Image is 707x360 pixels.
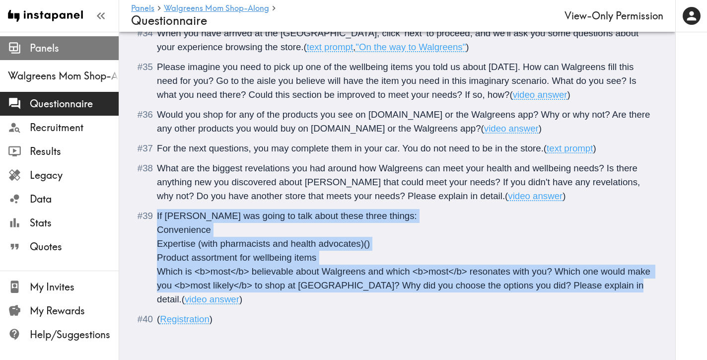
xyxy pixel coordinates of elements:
span: For the next questions, you may complete them in your car. You do not need to be in the store. [157,143,544,153]
span: ( [304,42,307,52]
span: Questionnaire [30,97,119,111]
span: Which is <b>most</b> believable about Walgreens and which <b>most</b> resonates with you? Which o... [157,266,653,304]
span: Recruitment [30,121,119,135]
span: Walgreens Mom Shop-Along [8,69,119,83]
span: video answer [513,89,567,100]
div: View-Only Permission [565,9,663,23]
span: ) [239,294,242,304]
span: ) [593,143,596,153]
span: text prompt [307,42,353,52]
span: ( [505,191,508,201]
span: Convenience [157,224,211,235]
span: Panels [30,41,119,55]
span: ) [466,42,469,52]
span: video answer [484,123,539,134]
span: ( [544,143,547,153]
span: ) [563,191,566,201]
span: video answer [185,294,239,304]
span: What are the biggest revelations you had around how Walgreens can meet your health and wellbeing ... [157,163,642,201]
span: Quotes [30,240,119,254]
span: Legacy [30,168,119,182]
span: ( [157,314,160,324]
span: ) [210,314,212,324]
a: Panels [131,4,154,13]
span: Please imagine you need to pick up one of the wellbeing items you told us about [DATE]. How can W... [157,62,639,100]
span: ) [567,89,570,100]
span: text prompt [547,143,593,153]
span: ( [509,89,512,100]
span: Help/Suggestions [30,328,119,342]
span: "On the way to Walgreens" [355,42,466,52]
span: video answer [508,191,563,201]
span: Expertise (with pharmacists and health advocates)() Product assortment for wellbeing items [157,238,370,263]
span: Registration [160,314,210,324]
span: Stats [30,216,119,230]
span: Would you shop for any of the products you see on [DOMAIN_NAME] or the Walgreens app? Why or why ... [157,109,653,134]
span: ( [481,123,484,134]
span: , [353,42,355,52]
span: My Invites [30,280,119,294]
h4: Questionnaire [131,13,557,28]
span: If [PERSON_NAME] was going to talk about these three things: [157,211,417,221]
span: ) [539,123,542,134]
span: My Rewards [30,304,119,318]
span: Data [30,192,119,206]
a: Walgreens Mom Shop-Along [164,4,269,13]
span: ( [182,294,185,304]
span: Results [30,144,119,158]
